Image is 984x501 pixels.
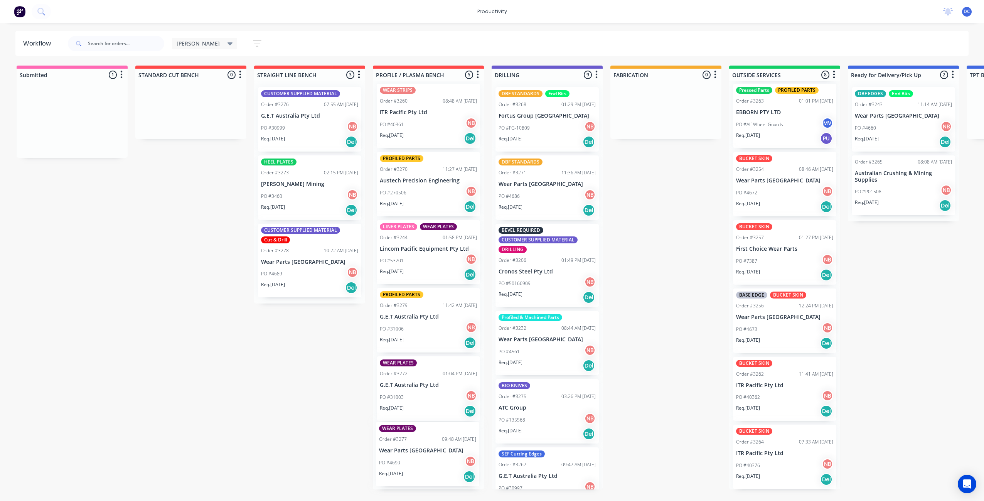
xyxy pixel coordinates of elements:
span: DC [964,8,970,15]
div: Workflow [23,39,55,48]
span: [PERSON_NAME] [177,39,220,47]
img: Factory [14,6,25,17]
div: productivity [473,6,511,17]
div: Open Intercom Messenger [958,475,976,493]
input: Search for orders... [88,36,164,51]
